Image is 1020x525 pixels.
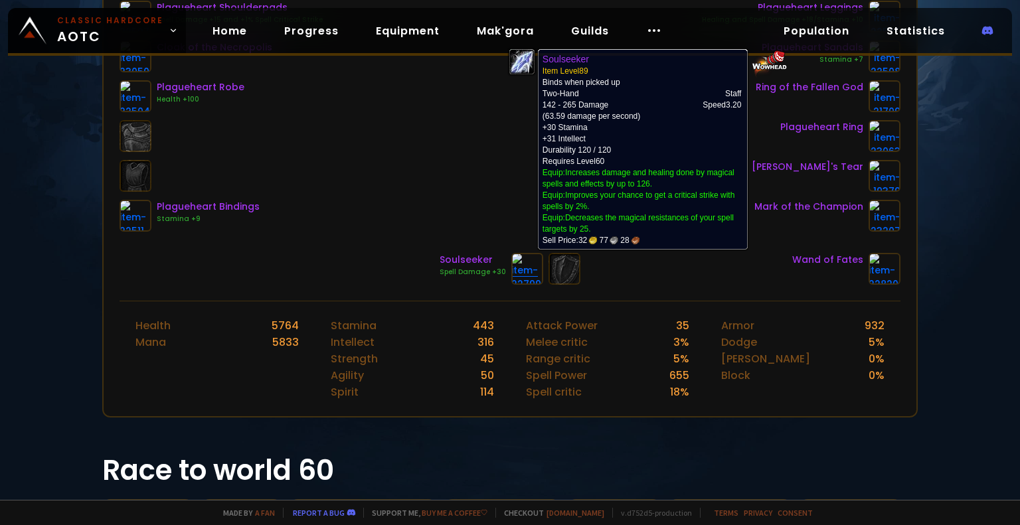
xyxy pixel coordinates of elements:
div: 50 [481,367,494,384]
div: 5 % [869,334,885,350]
a: Report a bug [293,508,345,518]
span: Item Level 89 [543,66,588,76]
a: Home [202,17,258,44]
span: 32 [578,235,597,246]
div: 932 [865,317,885,334]
a: Privacy [744,508,772,518]
div: Stamina +9 [157,214,260,224]
img: item-22504 [120,80,151,112]
span: 77 [600,235,618,246]
a: Decreases the magical resistances of your spell targets by 25. [543,213,734,234]
a: Statistics [876,17,956,44]
img: item-19379 [869,160,900,192]
div: Plagueheart Leggings [702,1,863,15]
div: Armor [721,317,754,334]
div: Plagueheart Robe [157,80,244,94]
a: Consent [778,508,813,518]
a: Equipment [365,17,450,44]
div: Mana [135,334,166,350]
a: a fan [255,508,275,518]
div: Plagueheart Shoulderpads [157,1,323,15]
span: Support me, [363,508,487,518]
a: [DOMAIN_NAME] [547,508,604,518]
div: Plagueheart Bindings [157,200,260,214]
h1: Race to world 60 [102,449,918,491]
div: Spirit [331,384,359,400]
div: 655 [669,367,689,384]
a: Population [773,17,860,44]
div: Plagueheart Ring [780,120,863,134]
div: 0 % [869,367,885,384]
span: +30 Stamina [543,123,588,132]
span: Equip: [543,190,734,211]
img: item-23063 [869,120,900,152]
div: Ring of the Fallen God [756,80,863,94]
td: Binds when picked up (63.59 damage per second) Durability 120 / 120 [543,53,742,156]
div: Strength [331,350,378,367]
div: Block [721,367,750,384]
span: Equip: [543,168,734,188]
div: 5764 [272,317,299,334]
div: 3 % [673,334,689,350]
div: Soulseeker [440,253,506,267]
div: 316 [477,334,494,350]
img: item-23207 [869,200,900,232]
b: Soulseeker [543,54,589,64]
div: Spell Power [526,367,587,384]
div: Sell Price: [543,235,742,246]
div: Range critic [526,350,590,367]
span: Equip: [543,213,734,234]
span: Made by [215,508,275,518]
img: item-23050 [120,40,151,72]
th: Speed 3.20 [639,100,742,111]
img: item-22820 [869,253,900,285]
a: Guilds [560,17,620,44]
small: Classic Hardcore [57,15,163,27]
div: [PERSON_NAME] [721,350,810,367]
div: Stamina [331,317,377,334]
div: Mark of the Champion [754,200,863,214]
div: 5833 [272,334,299,350]
div: Attack Power [526,317,598,334]
div: Dodge [721,334,757,350]
div: 114 [480,384,494,400]
a: Mak'gora [466,17,545,44]
div: 0 % [869,350,885,367]
a: Classic HardcoreAOTC [8,8,186,53]
div: Health +100 [157,94,244,105]
span: Staff [725,89,741,98]
img: item-22511 [120,200,151,232]
span: Checkout [495,508,604,518]
span: AOTC [57,15,163,46]
div: Spell Damage +30 [440,267,506,277]
a: Terms [714,508,738,518]
div: 45 [480,350,494,367]
div: Stamina +7 [762,54,863,65]
div: 5 % [673,350,689,367]
img: item-22508 [869,40,900,72]
div: Agility [331,367,364,384]
div: Wand of Fates [792,253,863,267]
div: 443 [473,317,494,334]
div: 35 [676,317,689,334]
td: Two-Hand [543,88,628,100]
div: Intellect [331,334,375,350]
div: 18 % [670,384,689,400]
img: item-22799 [511,253,543,285]
td: Requires Level 60 [543,156,742,246]
div: Spell critic [526,384,582,400]
a: Improves your chance to get a critical strike with spells by 2%. [543,190,734,211]
a: Increases damage and healing done by magical spells and effects by up to 126. [543,168,734,188]
span: 28 [620,235,639,246]
span: +31 Intellect [543,134,586,143]
span: 142 - 265 Damage [543,100,608,110]
a: Buy me a coffee [422,508,487,518]
a: Progress [274,17,349,44]
div: [PERSON_NAME]'s Tear [752,160,863,174]
span: v. d752d5 - production [612,508,692,518]
img: item-21709 [869,80,900,112]
div: Melee critic [526,334,588,350]
div: Health [135,317,171,334]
